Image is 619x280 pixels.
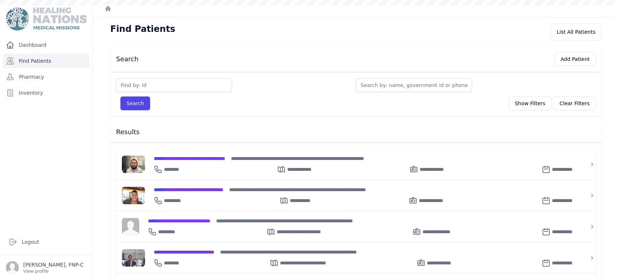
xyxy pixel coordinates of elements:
[553,96,596,110] button: Clear Filters
[3,38,90,52] a: Dashboard
[356,78,472,92] input: Search by: name, government id or phone
[3,54,90,68] a: Find Patients
[23,261,84,268] p: [PERSON_NAME], FNP-C
[122,249,145,267] img: ZrzjbAcN3TXD2h394lhzgCYp5GXrxnECo3zmNoq+P8DcYupV1B3BKgAAAAldEVYdGRhdGU6Y3JlYXRlADIwMjQtMDItMjNUMT...
[6,235,87,249] a: Logout
[122,218,139,235] img: person-242608b1a05df3501eefc295dc1bc67a.jpg
[122,187,145,204] img: fvH3HnreMCVEaEMejTjvwEMq9octsUl8AAAACV0RVh0ZGF0ZTpjcmVhdGUAMjAyMy0xMi0xOVQxNjo1MTo0MCswMDowMFnfxL...
[554,52,596,66] button: Add Patient
[6,261,87,274] a: [PERSON_NAME], FNP-C View profile
[550,23,602,41] div: List All Patients
[116,78,232,92] input: Find by: id
[122,156,145,173] img: AAAAJXRFWHRkYXRlOm1vZGlmeQAyMDI0LTAyLTI3VDE2OjU4OjA5KzAwOjAwtuO0wwAAAABJRU5ErkJggg==
[509,96,552,110] button: Show Filters
[3,70,90,84] a: Pharmacy
[23,268,84,274] p: View profile
[6,7,86,30] img: Medical Missions EMR
[110,23,175,35] h1: Find Patients
[120,96,150,110] button: Search
[3,86,90,100] a: Inventory
[116,128,596,136] h3: Results
[116,55,139,63] h3: Search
